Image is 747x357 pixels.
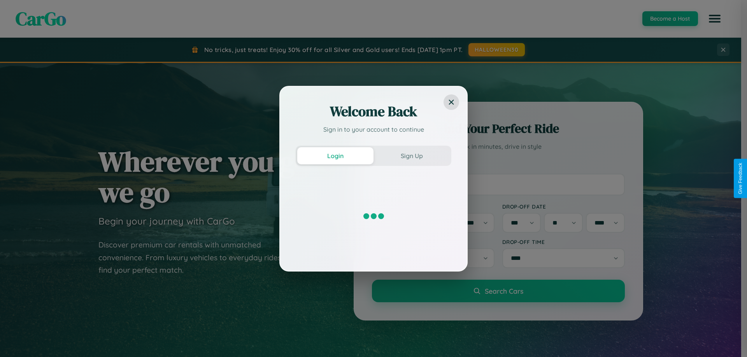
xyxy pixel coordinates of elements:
iframe: Intercom live chat [8,331,26,349]
button: Sign Up [373,147,450,164]
div: Give Feedback [738,163,743,194]
h2: Welcome Back [296,102,451,121]
p: Sign in to your account to continue [296,125,451,134]
button: Login [297,147,373,164]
